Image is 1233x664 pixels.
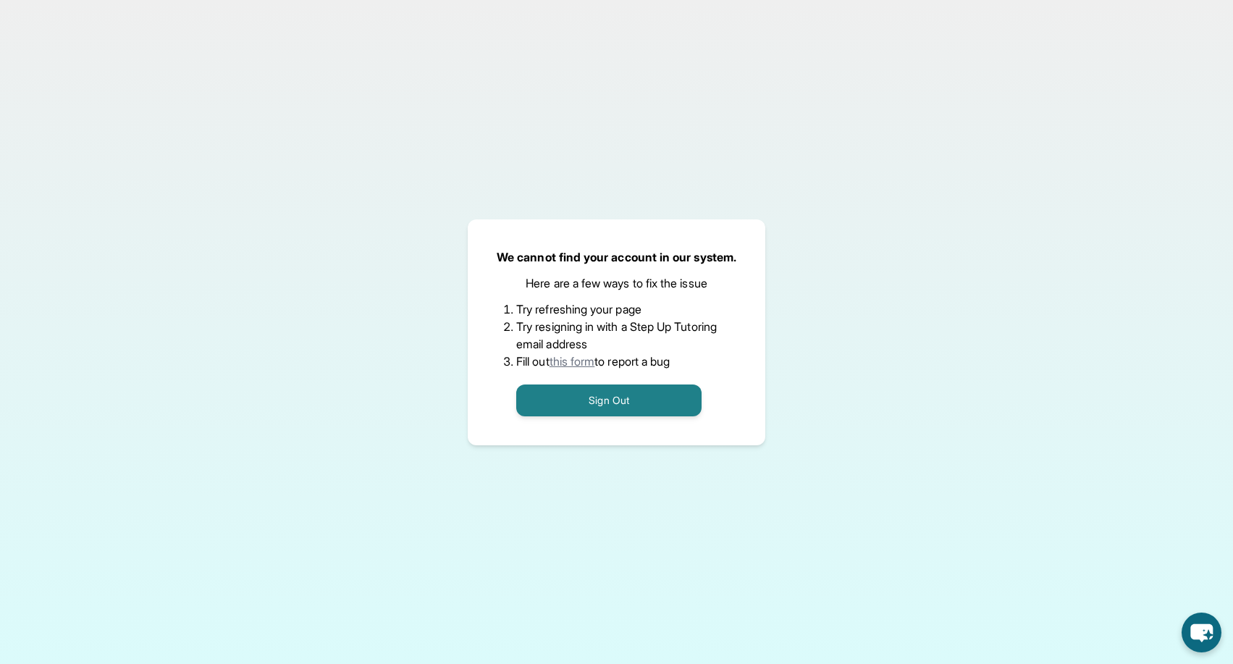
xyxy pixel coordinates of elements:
[516,353,717,370] li: Fill out to report a bug
[516,392,702,407] a: Sign Out
[516,318,717,353] li: Try resigning in with a Step Up Tutoring email address
[550,354,595,369] a: this form
[526,274,707,292] p: Here are a few ways to fix the issue
[497,248,736,266] p: We cannot find your account in our system.
[516,384,702,416] button: Sign Out
[516,301,717,318] li: Try refreshing your page
[1182,613,1221,652] button: chat-button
